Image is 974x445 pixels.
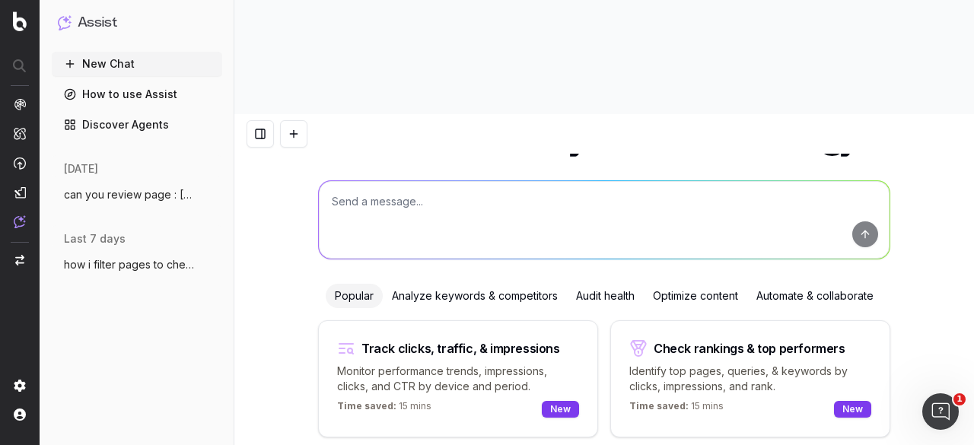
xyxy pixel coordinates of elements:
p: 15 mins [629,400,724,418]
img: website_grey.svg [24,40,37,52]
div: New [834,401,871,418]
span: Time saved: [629,400,689,412]
p: Identify top pages, queries, & keywords by clicks, impressions, and rank. [629,364,871,394]
img: tab_keywords_by_traffic_grey.svg [151,88,164,100]
div: Track clicks, traffic, & impressions [361,342,560,354]
div: Optimize content [644,284,747,308]
span: last 7 days [64,231,126,246]
span: [DATE] [64,161,98,176]
img: Setting [14,380,26,392]
div: Domain Overview [58,90,136,100]
img: Assist [58,15,72,30]
img: Analytics [14,98,26,110]
div: New [542,401,579,418]
span: Time saved: [337,400,396,412]
button: how i filter pages to check their techni [52,253,222,277]
h1: Assist [78,12,117,33]
img: Assist [14,215,26,228]
img: My account [14,408,26,421]
a: How to use Assist [52,82,222,106]
img: Botify logo [13,11,27,31]
span: can you review page : [URL] [64,187,198,202]
img: Studio [14,186,26,199]
div: Analyze keywords & competitors [383,284,567,308]
button: can you review page : [URL] [52,183,222,207]
button: New Chat [52,52,222,76]
p: 15 mins [337,400,431,418]
div: Automate & collaborate [747,284,883,308]
a: Discover Agents [52,113,222,137]
p: Monitor performance trends, impressions, clicks, and CTR by device and period. [337,364,579,394]
iframe: Intercom live chat [922,393,959,430]
div: v 4.0.25 [43,24,75,37]
img: tab_domain_overview_orange.svg [41,88,53,100]
img: Activation [14,157,26,170]
button: Assist [58,12,216,33]
div: Keywords by Traffic [168,90,256,100]
div: Check rankings & top performers [654,342,845,354]
div: Popular [326,284,383,308]
div: Domain: [DOMAIN_NAME] [40,40,167,52]
img: logo_orange.svg [24,24,37,37]
span: how i filter pages to check their techni [64,257,198,272]
img: Switch project [15,255,24,265]
span: 1 [953,393,966,405]
div: Audit health [567,284,644,308]
img: Intelligence [14,127,26,140]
